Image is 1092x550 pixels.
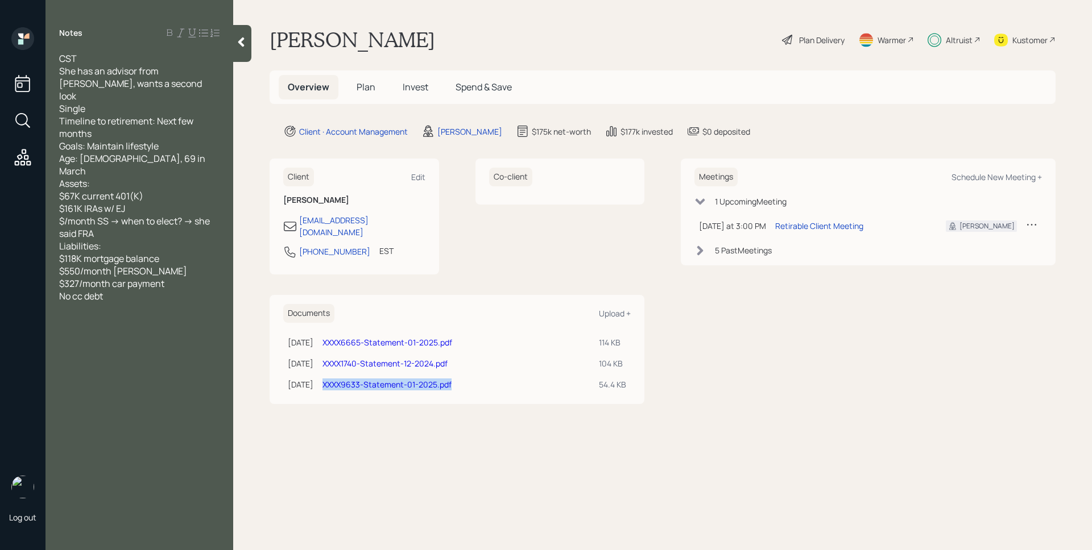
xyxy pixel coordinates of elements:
h6: Meetings [694,168,738,186]
span: Spend & Save [456,81,512,93]
div: [DATE] [288,336,313,348]
div: Kustomer [1012,34,1048,46]
div: 1 Upcoming Meeting [715,195,787,207]
div: Warmer [878,34,906,46]
h6: Co-client [489,168,532,186]
div: [EMAIL_ADDRESS][DOMAIN_NAME] [299,214,425,238]
div: Altruist [946,34,973,46]
div: $0 deposited [702,126,750,137]
span: Overview [288,81,329,93]
div: 114 KB [599,336,626,348]
div: Upload + [599,308,631,319]
a: XXXX6665-Statement-01-2025.pdf [322,337,452,348]
div: 54.4 KB [599,378,626,390]
div: Client · Account Management [299,126,408,137]
div: $175k net-worth [532,126,591,137]
label: Notes [59,27,82,39]
div: 104 KB [599,357,626,369]
div: [DATE] [288,357,313,369]
div: $177k invested [621,126,673,137]
div: [PERSON_NAME] [437,126,502,137]
div: [DATE] [288,378,313,390]
span: Plan [357,81,375,93]
div: EST [379,245,394,257]
div: Log out [9,512,36,523]
div: [PERSON_NAME] [959,221,1015,231]
div: 5 Past Meeting s [715,244,772,256]
h6: [PERSON_NAME] [283,195,425,205]
div: Schedule New Meeting + [952,172,1042,182]
a: XXXX1740-Statement-12-2024.pdf [322,358,448,369]
a: XXXX9633-Statement-01-2025.pdf [322,379,452,390]
div: Retirable Client Meeting [775,220,863,232]
div: [PHONE_NUMBER] [299,245,370,257]
div: [DATE] at 3:00 PM [699,220,766,232]
h1: [PERSON_NAME] [270,27,435,52]
h6: Documents [283,304,334,323]
div: Edit [411,172,425,182]
h6: Client [283,168,314,186]
span: CST She has an advisor from [PERSON_NAME], wants a second look Single Timeline to retirement: Nex... [59,52,212,302]
span: Invest [403,81,428,93]
img: james-distasi-headshot.png [11,476,34,498]
div: Plan Delivery [799,34,845,46]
